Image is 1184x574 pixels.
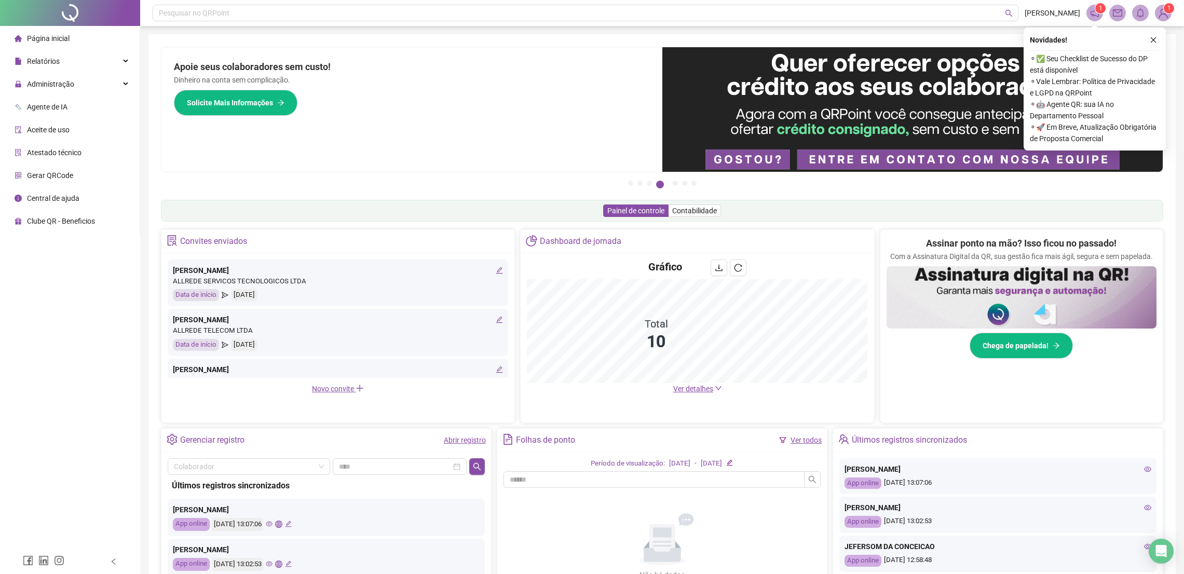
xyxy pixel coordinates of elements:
[231,289,257,301] div: [DATE]
[174,74,650,86] p: Dinheiro na conta sem complicação.
[15,195,22,202] span: info-circle
[1149,539,1174,564] div: Open Intercom Messenger
[1144,543,1151,550] span: eye
[15,80,22,88] span: lock
[983,340,1049,351] span: Chega de papelada!
[173,518,210,531] div: App online
[673,385,722,393] a: Ver detalhes down
[15,126,22,133] span: audit
[1167,5,1171,12] span: 1
[212,558,263,571] div: [DATE] 13:02:53
[845,541,1151,552] div: JEFERSOM DA CONCEICAO
[173,364,503,375] div: [PERSON_NAME]
[285,561,292,567] span: edit
[647,181,652,186] button: 3
[637,181,643,186] button: 2
[173,325,503,336] div: ALLREDE TELECOM LTDA
[496,316,503,323] span: edit
[1113,8,1122,18] span: mail
[672,207,717,215] span: Contabilidade
[1136,8,1145,18] span: bell
[845,477,1151,489] div: [DATE] 13:07:06
[473,462,481,471] span: search
[715,385,722,392] span: down
[275,521,282,527] span: global
[110,558,117,565] span: left
[691,181,697,186] button: 7
[173,314,503,325] div: [PERSON_NAME]
[266,521,273,527] span: eye
[15,172,22,179] span: qrcode
[174,90,297,116] button: Solicite Mais Informações
[266,561,273,567] span: eye
[222,289,228,301] span: send
[27,34,70,43] span: Página inicial
[444,436,486,444] a: Abrir registro
[1164,3,1174,13] sup: Atualize o seu contato no menu Meus Dados
[526,235,537,246] span: pie-chart
[275,561,282,567] span: global
[173,504,480,515] div: [PERSON_NAME]
[845,555,1151,567] div: [DATE] 12:58:48
[356,384,364,392] span: plus
[180,431,244,449] div: Gerenciar registro
[540,233,621,250] div: Dashboard de jornada
[1150,36,1157,44] span: close
[167,434,178,445] span: setting
[27,80,74,88] span: Administração
[673,181,678,186] button: 5
[656,181,664,188] button: 4
[1053,342,1060,349] span: arrow-right
[173,544,480,555] div: [PERSON_NAME]
[715,264,723,272] span: download
[172,479,481,492] div: Últimos registros sincronizados
[174,60,650,74] h2: Apoie seus colaboradores sem custo!
[173,289,219,301] div: Data de início
[502,434,513,445] span: file-text
[212,518,263,531] div: [DATE] 13:07:06
[173,339,219,351] div: Data de início
[173,265,503,276] div: [PERSON_NAME]
[662,47,1163,172] img: banner%2Fa8ee1423-cce5-4ffa-a127-5a2d429cc7d8.png
[970,333,1073,359] button: Chega de papelada!
[15,35,22,42] span: home
[845,502,1151,513] div: [PERSON_NAME]
[231,339,257,351] div: [DATE]
[1030,53,1160,76] span: ⚬ ✅ Seu Checklist de Sucesso do DP está disponível
[695,458,697,469] div: -
[669,458,690,469] div: [DATE]
[1144,466,1151,473] span: eye
[890,251,1153,262] p: Com a Assinatura Digital da QR, sua gestão fica mais ágil, segura e sem papelada.
[312,385,364,393] span: Novo convite
[27,126,70,134] span: Aceite de uso
[15,217,22,225] span: gift
[628,181,633,186] button: 1
[173,375,503,386] div: ALLREDE SERVICOS TECNOLOGICOS LTDA
[808,475,816,484] span: search
[496,267,503,274] span: edit
[1095,3,1106,13] sup: 1
[187,97,273,108] span: Solicite Mais Informações
[926,236,1117,251] h2: Assinar ponto na mão? Isso ficou no passado!
[167,235,178,246] span: solution
[1030,76,1160,99] span: ⚬ Vale Lembrar: Política de Privacidade e LGPD na QRPoint
[779,436,786,444] span: filter
[682,181,687,186] button: 6
[285,521,292,527] span: edit
[734,264,742,272] span: reload
[277,99,284,106] span: arrow-right
[1025,7,1080,19] span: [PERSON_NAME]
[726,459,733,466] span: edit
[54,555,64,566] span: instagram
[516,431,575,449] div: Folhas de ponto
[27,194,79,202] span: Central de ajuda
[173,276,503,287] div: ALLREDE SERVICOS TECNOLOGICOS LTDA
[648,259,682,274] h4: Gráfico
[27,103,67,111] span: Agente de IA
[1030,99,1160,121] span: ⚬ 🤖 Agente QR: sua IA no Departamento Pessoal
[701,458,722,469] div: [DATE]
[1099,5,1103,12] span: 1
[1030,34,1067,46] span: Novidades !
[838,434,849,445] span: team
[845,477,881,489] div: App online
